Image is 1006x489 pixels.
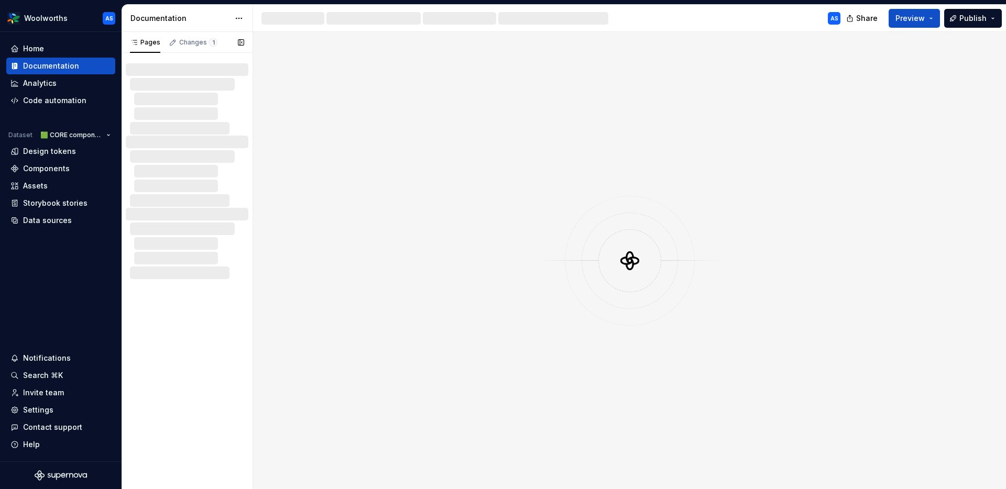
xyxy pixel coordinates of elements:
a: Design tokens [6,143,115,160]
img: 551ca721-6c59-42a7-accd-e26345b0b9d6.png [7,12,20,25]
a: Storybook stories [6,195,115,212]
a: Analytics [6,75,115,92]
button: Share [841,9,884,28]
button: Help [6,436,115,453]
div: Design tokens [23,146,76,157]
div: Components [23,163,70,174]
button: Contact support [6,419,115,436]
a: Assets [6,177,115,194]
div: Data sources [23,215,72,226]
button: Publish [944,9,1002,28]
div: Woolworths [24,13,68,24]
span: Preview [895,13,925,24]
a: Invite team [6,384,115,401]
div: Code automation [23,95,86,106]
a: Components [6,160,115,177]
button: WoolworthsAS [2,7,119,29]
div: AS [830,14,838,23]
a: Home [6,40,115,57]
button: Search ⌘K [6,367,115,384]
span: Publish [959,13,987,24]
svg: Supernova Logo [35,470,87,481]
a: Documentation [6,58,115,74]
div: Notifications [23,353,71,363]
div: Search ⌘K [23,370,63,381]
a: Code automation [6,92,115,109]
span: Share [856,13,878,24]
div: Settings [23,405,53,415]
span: 🟩 CORE components [40,131,102,139]
div: Analytics [23,78,57,88]
div: Dataset [8,131,32,139]
div: Help [23,439,40,450]
button: 🟩 CORE components [36,128,115,142]
div: Assets [23,181,48,191]
div: Pages [130,38,160,47]
span: 1 [209,38,217,47]
div: Documentation [23,61,79,71]
div: Home [23,43,44,54]
a: Settings [6,402,115,418]
a: Data sources [6,212,115,229]
div: Invite team [23,387,64,398]
div: Changes [179,38,217,47]
div: Documentation [130,13,229,24]
div: Contact support [23,422,82,432]
button: Notifications [6,350,115,366]
button: Preview [889,9,940,28]
div: Storybook stories [23,198,88,208]
div: AS [105,14,113,23]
